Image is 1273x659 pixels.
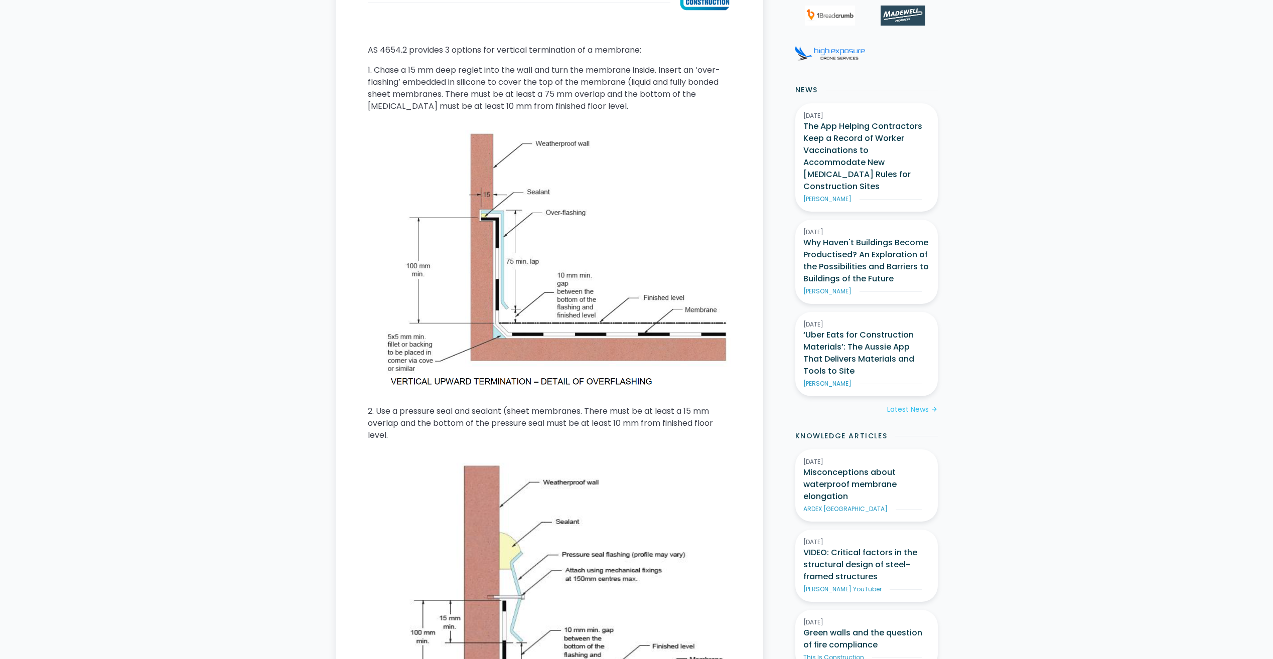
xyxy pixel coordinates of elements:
a: Latest Newsarrow_forward [887,404,938,415]
div: ARDEX [GEOGRAPHIC_DATA] [803,505,888,514]
h2: Knowledge Articles [795,431,888,441]
div: arrow_forward [931,405,938,415]
div: [PERSON_NAME] [803,379,852,388]
div: Latest News [887,404,929,415]
h3: Why Haven't Buildings Become Productised? An Exploration of the Possibilities and Barriers to Bui... [803,237,930,285]
div: [DATE] [803,111,930,120]
h3: Green walls and the question of fire compliance [803,627,930,651]
img: High Exposure [795,46,865,61]
img: 1Breadcrumb [805,6,855,26]
h3: ‘Uber Eats for Construction Materials’: The Aussie App That Delivers Materials and Tools to Site [803,329,930,377]
div: [PERSON_NAME] YouTuber [803,585,882,594]
a: [DATE]‘Uber Eats for Construction Materials’: The Aussie App That Delivers Materials and Tools to... [795,312,938,396]
p: 1. Chase a 15 mm deep reglet into the wall and turn the membrane inside. Insert an ‘over-flashing... [368,64,731,112]
img: Madewell Products [881,6,925,26]
div: [DATE] [803,228,930,237]
p: AS 4654.2 provides 3 options for vertical termination of a membrane: [368,44,731,56]
a: [DATE]Misconceptions about waterproof membrane elongationARDEX [GEOGRAPHIC_DATA] [795,449,938,522]
a: [DATE]Why Haven't Buildings Become Productised? An Exploration of the Possibilities and Barriers ... [795,220,938,304]
h2: News [795,85,818,95]
div: [DATE] [803,457,930,466]
h3: The App Helping Contractors Keep a Record of Worker Vaccinations to Accommodate New [MEDICAL_DATA... [803,120,930,193]
div: [DATE] [803,320,930,329]
h3: VIDEO: Critical factors in the structural design of steel-framed structures [803,547,930,583]
div: [DATE] [803,618,930,627]
h3: Misconceptions about waterproof membrane elongation [803,466,930,503]
p: 2. Use a pressure seal and sealant (sheet membranes. There must be at least a 15 mm overlap and t... [368,405,731,441]
a: [DATE]VIDEO: Critical factors in the structural design of steel-framed structures[PERSON_NAME] Yo... [795,530,938,602]
div: [PERSON_NAME] [803,287,852,296]
a: [DATE]The App Helping Contractors Keep a Record of Worker Vaccinations to Accommodate New [MEDICA... [795,103,938,212]
div: [PERSON_NAME] [803,195,852,204]
div: [DATE] [803,538,930,547]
